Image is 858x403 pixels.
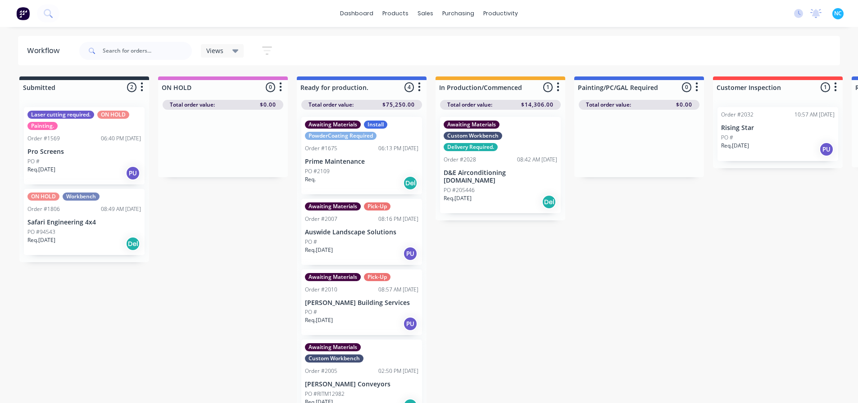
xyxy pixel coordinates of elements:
[101,205,141,213] div: 08:49 AM [DATE]
[305,144,337,152] div: Order #1675
[444,169,557,184] p: D&E Airconditioning [DOMAIN_NAME]
[305,121,361,129] div: Awaiting Materials
[382,101,415,109] span: $75,250.00
[305,167,330,175] p: PO #2109
[305,202,361,210] div: Awaiting Materials
[63,193,100,201] div: Workbench
[27,148,141,156] p: Pro Screens
[721,111,754,119] div: Order #2032
[364,202,390,210] div: Pick-Up
[721,134,733,142] p: PO #
[364,121,387,129] div: Install
[444,132,502,140] div: Custom Workbench
[126,237,140,251] div: Del
[27,219,141,226] p: Safari Engineering 4x4
[438,7,479,20] div: purchasing
[260,101,276,109] span: $0.00
[819,142,834,157] div: PU
[378,215,418,223] div: 08:16 PM [DATE]
[309,101,354,109] span: Total order value:
[479,7,522,20] div: productivity
[305,273,361,281] div: Awaiting Materials
[336,7,378,20] a: dashboard
[305,215,337,223] div: Order #2007
[447,101,492,109] span: Total order value:
[364,273,390,281] div: Pick-Up
[24,107,145,184] div: Laser cutting required.ON HOLDPainting.Order #156906:40 PM [DATE]Pro ScreensPO #Req.[DATE]PU
[101,134,141,143] div: 06:40 PM [DATE]
[517,156,557,164] div: 08:42 AM [DATE]
[444,186,475,194] p: PO #205446
[305,299,418,307] p: [PERSON_NAME] Building Services
[676,101,692,109] span: $0.00
[305,238,317,246] p: PO #
[521,101,554,109] span: $14,306.00
[305,228,418,236] p: Auswide Landscape Solutions
[305,132,377,140] div: PowderCoating Required
[378,7,413,20] div: products
[16,7,30,20] img: Factory
[378,144,418,152] div: 06:13 PM [DATE]
[444,194,472,202] p: Req. [DATE]
[305,158,418,166] p: Prime Maintenance
[717,107,838,161] div: Order #203210:57 AM [DATE]Rising StarPO #Req.[DATE]PU
[586,101,631,109] span: Total order value:
[403,317,418,331] div: PU
[413,7,438,20] div: sales
[126,166,140,180] div: PU
[305,316,333,324] p: Req. [DATE]
[305,343,361,351] div: Awaiting Materials
[721,142,749,150] p: Req. [DATE]
[378,367,418,375] div: 02:50 PM [DATE]
[305,246,333,254] p: Req. [DATE]
[27,166,55,174] p: Req. [DATE]
[27,134,60,143] div: Order #1569
[27,205,60,213] div: Order #1806
[24,189,145,255] div: ON HOLDWorkbenchOrder #180608:49 AM [DATE]Safari Engineering 4x4PO #94543Req.[DATE]Del
[444,121,499,129] div: Awaiting Materials
[542,195,556,209] div: Del
[170,101,215,109] span: Total order value:
[305,381,418,388] p: [PERSON_NAME] Conveyors
[27,193,59,201] div: ON HOLD
[305,390,345,398] p: PO #RITM12982
[301,199,422,265] div: Awaiting MaterialsPick-UpOrder #200708:16 PM [DATE]Auswide Landscape SolutionsPO #Req.[DATE]PU
[27,122,58,130] div: Painting.
[305,367,337,375] div: Order #2005
[27,157,40,166] p: PO #
[301,117,422,194] div: Awaiting MaterialsInstallPowderCoating RequiredOrder #167506:13 PM [DATE]Prime MaintenancePO #210...
[403,176,418,190] div: Del
[440,117,561,213] div: Awaiting MaterialsCustom WorkbenchDelivery Required.Order #202808:42 AM [DATE]D&E Airconditioning...
[206,46,223,55] span: Views
[305,308,317,316] p: PO #
[378,286,418,294] div: 08:57 AM [DATE]
[301,269,422,336] div: Awaiting MaterialsPick-UpOrder #201008:57 AM [DATE][PERSON_NAME] Building ServicesPO #Req.[DATE]PU
[27,228,55,236] p: PO #94543
[403,246,418,261] div: PU
[27,236,55,244] p: Req. [DATE]
[97,111,129,119] div: ON HOLD
[305,175,316,184] p: Req.
[444,143,498,151] div: Delivery Required.
[305,354,363,363] div: Custom Workbench
[27,111,94,119] div: Laser cutting required.
[794,111,835,119] div: 10:57 AM [DATE]
[721,124,835,132] p: Rising Star
[444,156,476,164] div: Order #2028
[27,45,64,56] div: Workflow
[103,42,192,60] input: Search for orders...
[834,9,842,18] span: NC
[305,286,337,294] div: Order #2010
